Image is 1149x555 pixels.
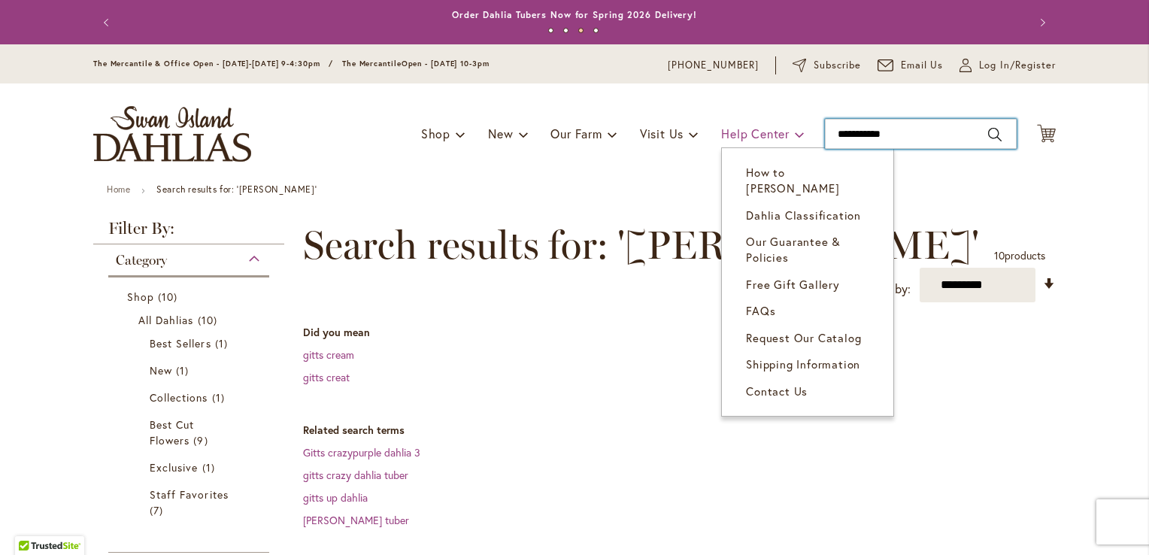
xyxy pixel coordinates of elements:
span: Open - [DATE] 10-3pm [402,59,490,68]
span: FAQs [746,303,775,318]
button: 1 of 4 [548,28,553,33]
span: Shop [421,126,450,141]
span: 10 [994,248,1005,262]
button: Next [1026,8,1056,38]
a: [PHONE_NUMBER] [668,58,759,73]
span: 10 [158,289,181,305]
span: Search results for: '[PERSON_NAME]' [303,223,979,268]
button: 3 of 4 [578,28,584,33]
span: 1 [215,335,232,351]
a: gitts crazy dahlia tuber [303,468,408,482]
span: Staff Favorites [150,487,229,502]
span: Best Cut Flowers [150,417,194,447]
span: Email Us [901,58,944,73]
span: 7 [150,502,167,518]
span: All Dahlias [138,313,194,327]
span: The Mercantile & Office Open - [DATE]-[DATE] 9-4:30pm / The Mercantile [93,59,402,68]
strong: Search results for: '[PERSON_NAME]' [156,183,317,195]
a: Gitts crazypurple dahlia 3 [303,445,420,459]
a: Best Sellers [150,335,232,351]
a: store logo [93,106,251,162]
a: All Dahlias [138,312,243,328]
dt: Did you mean [303,325,1056,340]
span: How to [PERSON_NAME] [746,165,839,196]
span: New [488,126,513,141]
span: Best Sellers [150,336,211,350]
iframe: Launch Accessibility Center [11,502,53,544]
span: New [150,363,172,378]
span: 10 [198,312,221,328]
a: Log In/Register [960,58,1056,73]
a: [PERSON_NAME] tuber [303,513,409,527]
span: Shipping Information [746,356,860,372]
span: Exclusive [150,460,198,475]
button: Previous [93,8,123,38]
a: Exclusive [150,459,232,475]
span: Log In/Register [979,58,1056,73]
span: Contact Us [746,384,808,399]
span: 1 [212,390,229,405]
span: Request Our Catalog [746,330,861,345]
span: Subscribe [814,58,861,73]
p: products [994,244,1045,268]
a: Staff Favorites [150,487,232,518]
span: Our Farm [550,126,602,141]
dt: Related search terms [303,423,1056,438]
span: Our Guarantee & Policies [746,234,841,265]
a: Shop [127,289,254,305]
a: Subscribe [793,58,861,73]
strong: Filter By: [93,220,284,244]
a: New [150,362,232,378]
a: gitts creat [303,370,350,384]
span: Free Gift Gallery [746,277,840,292]
a: gitts up dahlia [303,490,368,505]
span: 1 [176,362,193,378]
span: 1 [202,459,219,475]
button: 2 of 4 [563,28,568,33]
a: Email Us [878,58,944,73]
span: Category [116,252,167,268]
span: Dahlia Classification [746,208,861,223]
a: Order Dahlia Tubers Now for Spring 2026 Delivery! [452,9,697,20]
span: Collections [150,390,208,405]
a: Collections [150,390,232,405]
span: Shop [127,290,154,304]
span: Visit Us [640,126,684,141]
a: gitts cream [303,347,354,362]
a: Best Cut Flowers [150,417,232,448]
span: Help Center [721,126,790,141]
span: 9 [193,432,211,448]
a: Home [107,183,130,195]
button: 4 of 4 [593,28,599,33]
